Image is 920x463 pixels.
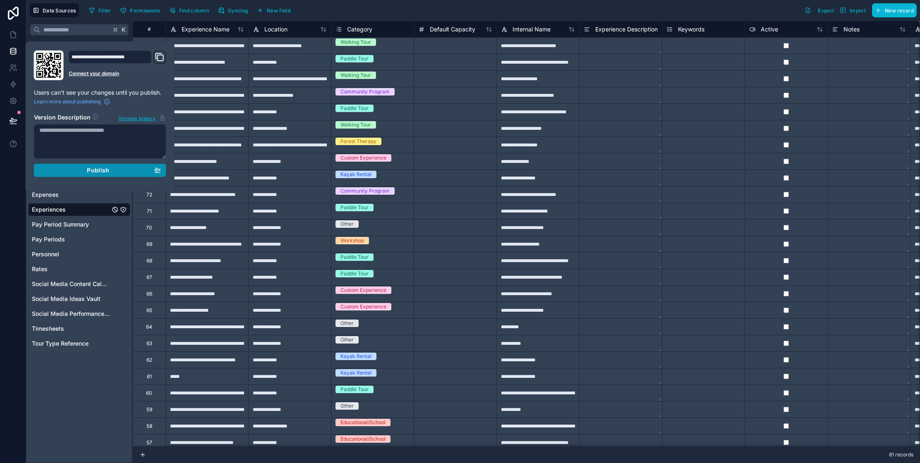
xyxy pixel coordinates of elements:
span: New record [885,7,914,14]
div: Community Program [340,187,390,195]
div: Educational/School [340,419,386,426]
div: 64 [146,324,152,330]
span: Keywords [678,25,704,33]
a: New record [869,3,917,17]
div: Community Program [340,88,390,95]
div: Other [340,220,354,228]
span: Data Sources [43,7,76,14]
div: 60 [146,390,152,396]
div: Educational/School [340,435,386,443]
div: 71 [147,208,152,215]
p: Users can't see your changes until you publish. [34,88,166,97]
button: Filter [86,4,114,17]
div: Domain and Custom Link [69,50,166,80]
div: 72 [146,191,152,198]
div: 62 [146,357,152,363]
div: Other [340,336,354,344]
div: Paddle Tour [340,386,369,393]
div: 68 [146,258,152,264]
div: # [139,26,159,32]
span: Publish [87,167,109,174]
button: Import [837,3,869,17]
div: Paddle Tour [340,253,369,261]
div: 59 [146,406,152,413]
div: Walking Tour [340,38,371,46]
div: Walking Tour [340,72,371,79]
span: Category [347,25,372,33]
div: Workshop [340,237,364,244]
button: Find column [166,4,212,17]
div: Paddle Tour [340,105,369,112]
span: Filter [98,7,111,14]
span: Export [818,7,834,14]
span: 81 records [889,451,913,458]
div: 70 [146,224,152,231]
button: Export [802,3,837,17]
div: Kayak Rental [340,369,371,377]
span: Syncing [228,7,248,14]
span: Import [850,7,866,14]
div: Kayak Rental [340,353,371,360]
div: 63 [146,340,152,347]
div: 57 [146,439,152,446]
h2: Version Description [34,113,91,122]
div: Custom Experience [340,286,386,294]
span: Find column [179,7,209,14]
a: Connect your domain [69,70,166,77]
div: 66 [146,291,152,297]
div: Walking Tour [340,121,371,129]
a: Permissions [117,4,166,17]
button: Syncing [215,4,251,17]
div: Other [340,402,354,410]
button: Permissions [117,4,163,17]
span: K [121,27,127,33]
div: Paddle Tour [340,270,369,277]
span: Learn more about publishing [34,98,101,105]
span: Location [264,25,287,33]
div: 65 [146,307,152,314]
button: New field [254,4,293,17]
a: Syncing [215,4,254,17]
button: New record [872,3,917,17]
div: Forest Therapy [340,138,376,145]
span: Permissions [130,7,160,14]
span: Experience Name [182,25,230,33]
div: Paddle Tour [340,204,369,211]
div: Other [340,320,354,327]
span: Default Capacity [430,25,475,33]
div: Custom Experience [340,154,386,162]
div: Custom Experience [340,303,386,310]
button: Data Sources [30,3,79,17]
span: Internal Name [513,25,551,33]
span: Experience Description [595,25,658,33]
div: 61 [147,373,152,380]
div: Paddle Tour [340,55,369,62]
div: 69 [146,241,152,248]
div: 58 [146,423,152,430]
button: Publish [34,164,166,177]
button: Version history [118,113,166,122]
a: Learn more about publishing [34,98,110,105]
span: New field [267,7,290,14]
span: Version history [118,114,156,122]
div: Kayak Rental [340,171,371,178]
div: 67 [146,274,152,281]
span: Active [761,25,778,33]
span: Notes [843,25,860,33]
